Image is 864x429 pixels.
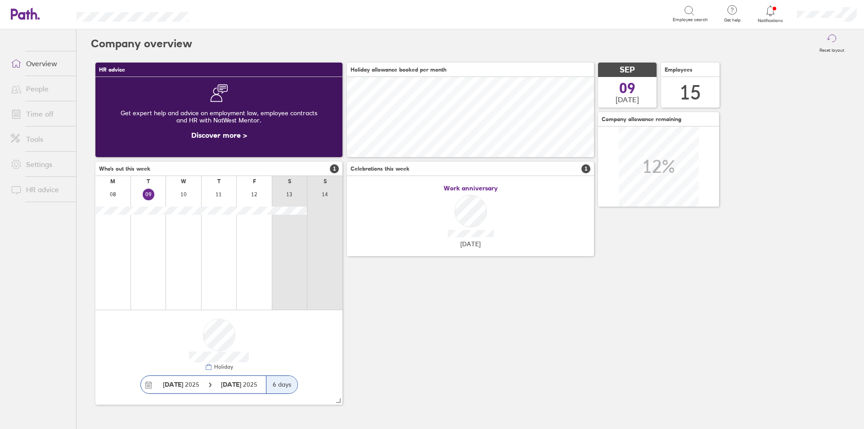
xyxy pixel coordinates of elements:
[351,166,409,172] span: Celebrations this week
[616,95,639,104] span: [DATE]
[181,178,186,185] div: W
[679,81,701,104] div: 15
[4,54,76,72] a: Overview
[444,185,498,192] span: Work anniversary
[212,364,233,370] div: Holiday
[288,178,291,185] div: S
[266,376,297,393] div: 6 days
[665,67,693,73] span: Employees
[814,29,850,58] button: Reset layout
[91,29,192,58] h2: Company overview
[814,45,850,53] label: Reset layout
[221,381,257,388] span: 2025
[460,240,481,248] span: [DATE]
[4,80,76,98] a: People
[602,116,681,122] span: Company allowance remaining
[619,81,635,95] span: 09
[4,130,76,148] a: Tools
[163,380,183,388] strong: [DATE]
[253,178,256,185] div: F
[99,166,150,172] span: Who's out this week
[163,381,199,388] span: 2025
[4,155,76,173] a: Settings
[756,5,785,23] a: Notifications
[213,9,236,18] div: Search
[351,67,446,73] span: Holiday allowance booked per month
[217,178,220,185] div: T
[673,17,708,23] span: Employee search
[718,18,747,23] span: Get help
[330,164,339,173] span: 1
[221,380,243,388] strong: [DATE]
[99,67,125,73] span: HR advice
[191,131,247,140] a: Discover more >
[147,178,150,185] div: T
[620,65,635,75] span: SEP
[581,164,590,173] span: 1
[4,105,76,123] a: Time off
[103,102,335,131] div: Get expert help and advice on employment law, employee contracts and HR with NatWest Mentor.
[756,18,785,23] span: Notifications
[4,181,76,199] a: HR advice
[324,178,327,185] div: S
[110,178,115,185] div: M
